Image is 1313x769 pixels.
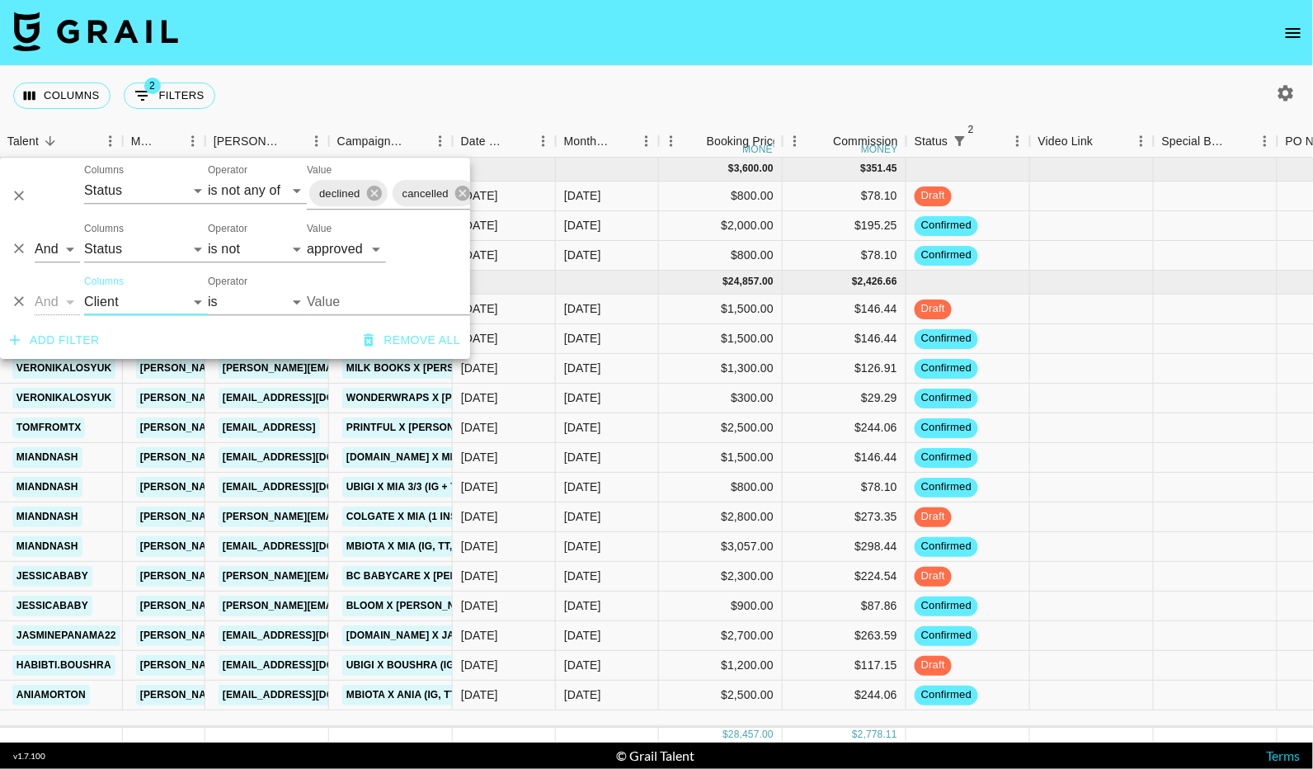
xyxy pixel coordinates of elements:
[783,621,906,651] div: $263.59
[461,627,498,644] div: 18/08/2025
[342,566,628,587] a: Bc Babycare x [PERSON_NAME] (IG, Story, IG Post)
[461,217,498,234] div: 10/07/2025
[181,129,205,153] button: Menu
[1230,130,1253,153] button: Sort
[564,360,601,376] div: Sep '25
[1266,748,1300,763] a: Terms
[783,502,906,532] div: $273.35
[329,125,453,158] div: Campaign (Type)
[461,657,498,673] div: 23/07/2025
[971,130,994,153] button: Sort
[13,751,45,762] div: v 1.7.100
[84,222,124,236] label: Columns
[742,144,779,154] div: money
[281,130,304,153] button: Sort
[342,596,540,616] a: Bloom x [PERSON_NAME] (IG, TT) 2/2
[124,83,215,109] button: Show filters
[136,447,405,468] a: [PERSON_NAME][EMAIL_ADDRESS][DOMAIN_NAME]
[98,129,123,153] button: Menu
[783,651,906,681] div: $117.15
[915,509,952,525] span: draft
[659,443,783,473] div: $1,500.00
[659,324,783,354] div: $1,500.00
[461,187,498,204] div: 16/06/2025
[35,289,80,315] select: Logic operator
[219,388,403,408] a: [EMAIL_ADDRESS][DOMAIN_NAME]
[136,507,405,527] a: [PERSON_NAME][EMAIL_ADDRESS][DOMAIN_NAME]
[7,290,31,314] button: Delete
[564,217,601,234] div: Jun '25
[833,125,898,158] div: Commission
[214,125,281,158] div: [PERSON_NAME]
[1129,129,1154,153] button: Menu
[309,184,370,203] span: declined
[393,184,459,203] span: cancelled
[861,144,898,154] div: money
[12,536,82,557] a: miandnash
[531,129,556,153] button: Menu
[12,447,82,468] a: miandnash
[12,625,120,646] a: jasminepanama22
[393,180,476,206] div: cancelled
[659,413,783,443] div: $2,500.00
[852,728,858,742] div: $
[783,324,906,354] div: $146.44
[915,658,952,673] span: draft
[13,12,178,51] img: Grail Talent
[722,275,728,289] div: $
[12,358,115,379] a: veronikalosyuk
[453,125,556,158] div: Date Created
[722,728,728,742] div: $
[205,125,329,158] div: Booker
[783,129,807,153] button: Menu
[405,130,428,153] button: Sort
[342,625,491,646] a: [DOMAIN_NAME] x Jasmine
[852,275,858,289] div: $
[12,418,85,438] a: tomfromtx
[707,125,779,158] div: Booking Price
[461,686,498,703] div: 18/08/2025
[915,218,978,234] span: confirmed
[962,121,979,138] span: 2
[219,685,403,705] a: [EMAIL_ADDRESS][DOMAIN_NAME]
[1154,125,1278,158] div: Special Booking Type
[219,507,572,527] a: [PERSON_NAME][EMAIL_ADDRESS][PERSON_NAME][DOMAIN_NAME]
[342,477,528,498] a: Ubigi x Mia 3/3 (IG + TT, 3 Stories)
[461,389,498,406] div: 18/08/2025
[564,187,601,204] div: Jun '25
[12,685,90,705] a: aniamorton
[12,477,82,498] a: miandnash
[3,325,106,356] button: Add filter
[1253,129,1278,153] button: Menu
[84,275,124,289] label: Columns
[915,361,978,376] span: confirmed
[915,598,978,614] span: confirmed
[219,477,403,498] a: [EMAIL_ADDRESS][DOMAIN_NAME]
[1030,125,1154,158] div: Video Link
[219,418,320,438] a: [EMAIL_ADDRESS]
[915,539,978,554] span: confirmed
[136,596,405,616] a: [PERSON_NAME][EMAIL_ADDRESS][DOMAIN_NAME]
[617,748,695,764] div: © Grail Talent
[659,532,783,562] div: $3,057.00
[564,125,611,158] div: Month Due
[136,536,405,557] a: [PERSON_NAME][EMAIL_ADDRESS][DOMAIN_NAME]
[461,568,498,584] div: 11/08/2025
[304,129,329,153] button: Menu
[915,568,952,584] span: draft
[564,597,601,614] div: Sep '25
[7,184,31,209] button: Delete
[948,130,971,153] button: Show filters
[556,125,659,158] div: Month Due
[728,275,774,289] div: 24,857.00
[564,479,601,495] div: Sep '25
[783,295,906,324] div: $146.44
[659,354,783,384] div: $1,300.00
[861,162,867,176] div: $
[84,163,124,177] label: Columns
[659,651,783,681] div: $1,200.00
[915,188,952,204] span: draft
[948,130,971,153] div: 2 active filters
[428,129,453,153] button: Menu
[659,562,783,592] div: $2,300.00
